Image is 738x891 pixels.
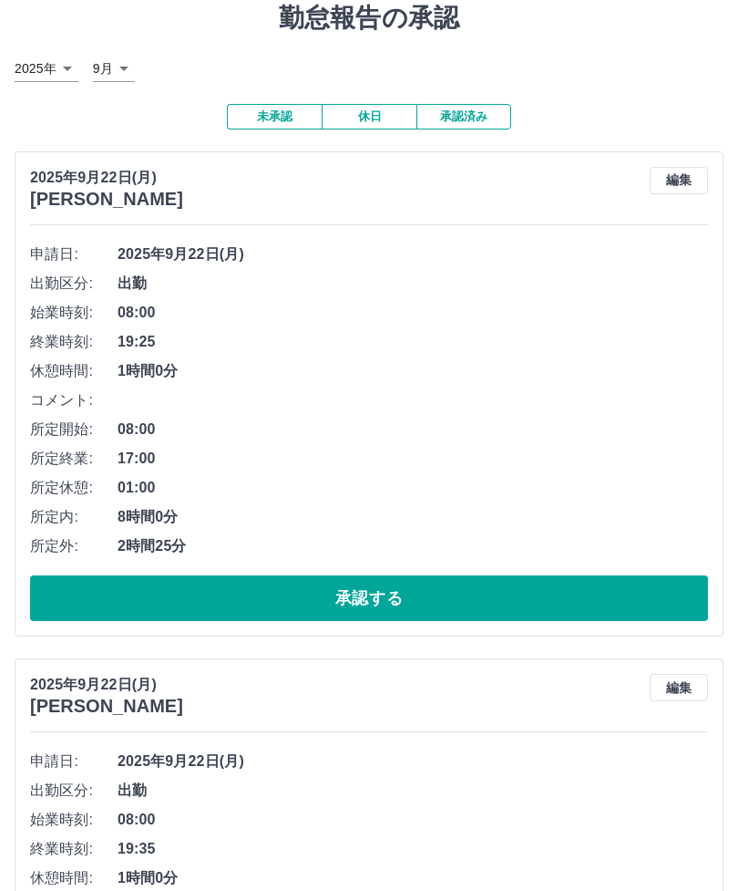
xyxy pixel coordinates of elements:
h1: 勤怠報告の承認 [15,4,723,35]
span: 01:00 [118,478,708,500]
button: 承認する [30,576,708,622]
span: 終業時刻: [30,332,118,354]
span: 所定休憩: [30,478,118,500]
span: 08:00 [118,420,708,441]
div: 9月 [93,57,135,83]
span: 所定外: [30,536,118,558]
span: 申請日: [30,244,118,266]
span: 始業時刻: [30,303,118,325]
span: 所定終業: [30,449,118,471]
span: 休憩時間: [30,868,118,890]
span: 19:25 [118,332,708,354]
h3: [PERSON_NAME] [30,190,183,211]
span: 1時間0分 [118,868,708,890]
span: 1時間0分 [118,361,708,383]
span: 8時間0分 [118,507,708,529]
span: 2時間25分 [118,536,708,558]
span: 2025年9月22日(月) [118,751,708,773]
span: コメント: [30,390,118,412]
span: 2025年9月22日(月) [118,244,708,266]
span: 申請日: [30,751,118,773]
h3: [PERSON_NAME] [30,697,183,718]
button: 編集 [650,675,708,702]
span: 08:00 [118,303,708,325]
span: 08:00 [118,810,708,832]
button: 承認済み [416,105,511,130]
button: 編集 [650,168,708,195]
span: 17:00 [118,449,708,471]
button: 休日 [322,105,416,130]
span: 出勤 [118,274,708,295]
span: 始業時刻: [30,810,118,832]
span: 所定内: [30,507,118,529]
p: 2025年9月22日(月) [30,675,183,697]
span: 出勤区分: [30,781,118,803]
span: 出勤区分: [30,274,118,295]
span: 19:35 [118,839,708,861]
div: 2025年 [15,57,78,83]
span: 休憩時間: [30,361,118,383]
button: 未承認 [227,105,322,130]
span: 終業時刻: [30,839,118,861]
span: 所定開始: [30,420,118,441]
span: 出勤 [118,781,708,803]
p: 2025年9月22日(月) [30,168,183,190]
